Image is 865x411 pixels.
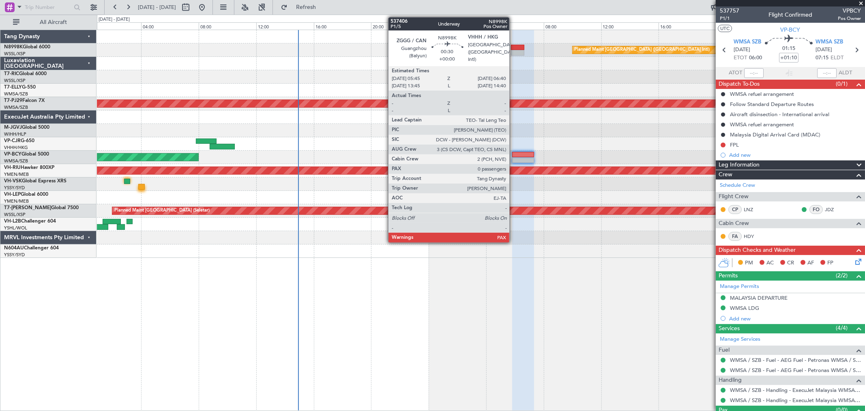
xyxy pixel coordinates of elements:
[429,22,486,30] div: 00:00
[84,22,142,30] div: 00:00
[745,259,753,267] span: PM
[21,19,86,25] span: All Aircraft
[730,294,788,301] div: MALAYSIA DEPARTURE
[314,22,371,30] div: 16:00
[4,85,22,90] span: T7-ELLY
[730,305,759,311] div: WMSA LDG
[371,22,429,30] div: 20:00
[720,283,759,291] a: Manage Permits
[730,101,814,108] div: Follow Standard Departure Routes
[4,91,28,97] a: WMSA/SZB
[719,346,730,355] span: Fuel
[4,125,22,130] span: M-JGVJ
[719,170,732,180] span: Crew
[730,111,829,118] div: Aircraft disinsection - International arrival
[114,205,210,217] div: Planned Maint [GEOGRAPHIC_DATA] (Seletar)
[816,46,832,54] span: [DATE]
[730,367,861,374] a: WMSA / SZB - Fuel - AEG Fuel - Petronas WMSA / SZB (EJ Asia Only)
[4,185,25,191] a: YSSY/SYD
[256,22,314,30] div: 12:00
[4,246,24,251] span: N604AU
[730,387,861,394] a: WMSA / SZB - Handling - ExecuJet Malaysia WMSA / SZB
[4,171,29,177] a: YMEN/MEB
[719,219,749,228] span: Cabin Crew
[4,219,21,224] span: VH-L2B
[728,205,742,214] div: CP
[782,45,795,53] span: 01:15
[838,15,861,22] span: Pos Owner
[730,91,794,97] div: WMSA refuel arrangement
[787,259,794,267] span: CR
[4,179,22,184] span: VH-VSK
[744,233,762,240] a: HDY
[4,98,45,103] a: T7-PJ29Falcon 7X
[659,22,716,30] div: 16:00
[4,225,27,231] a: YSHL/WOL
[4,45,50,50] a: N8998KGlobal 6000
[730,141,739,148] div: FPL
[601,22,659,30] div: 12:00
[831,54,844,62] span: ELDT
[719,324,740,333] span: Services
[9,16,88,29] button: All Aircraft
[719,160,760,170] span: Leg Information
[4,165,54,170] a: VH-RIUHawker 800XP
[729,315,861,322] div: Add new
[730,131,820,138] div: Malaysia Digital Arrival Card (MDAC)
[4,152,21,157] span: VP-BCY
[729,151,861,158] div: Add new
[4,78,26,84] a: WSSL/XSP
[4,85,36,90] a: T7-ELLYG-550
[730,121,794,128] div: WMSA refuel arrangement
[486,22,544,30] div: 04:00
[734,54,747,62] span: ETOT
[4,205,79,210] a: T7-[PERSON_NAME]Global 7500
[4,205,51,210] span: T7-[PERSON_NAME]
[730,357,861,363] a: WMSA / SZB - Fuel - AEG Fuel - Petronas WMSA / SZB (EJ Asia Only)
[836,271,848,280] span: (2/2)
[781,26,801,34] span: VP-BCY
[4,198,29,204] a: YMEN/MEB
[4,252,25,258] a: YSSY/SYD
[720,6,739,15] span: 537757
[734,46,750,54] span: [DATE]
[749,54,762,62] span: 06:00
[4,131,26,137] a: WIHH/HLP
[4,125,49,130] a: M-JGVJGlobal 5000
[744,68,764,78] input: --:--
[4,138,21,143] span: VP-CJR
[719,192,749,201] span: Flight Crew
[734,38,761,46] span: WMSA SZB
[809,205,823,214] div: FO
[729,69,742,77] span: ATOT
[744,206,762,213] a: LNZ
[719,80,760,89] span: Dispatch To-Dos
[4,104,28,110] a: WMSA/SZB
[4,219,56,224] a: VH-L2BChallenger 604
[719,271,738,281] span: Permits
[4,158,28,164] a: WMSA/SZB
[4,192,48,197] a: VH-LEPGlobal 6000
[4,138,34,143] a: VP-CJRG-650
[839,69,852,77] span: ALDT
[430,16,461,23] div: [DATE] - [DATE]
[4,165,21,170] span: VH-RIU
[4,179,67,184] a: VH-VSKGlobal Express XRS
[825,206,843,213] a: JDZ
[4,71,19,76] span: T7-RIC
[4,192,21,197] span: VH-LEP
[199,22,256,30] div: 08:00
[720,335,760,344] a: Manage Services
[838,6,861,15] span: VPBCY
[768,11,812,19] div: Flight Confirmed
[816,38,843,46] span: WMSA SZB
[141,22,199,30] div: 04:00
[4,51,26,57] a: WSSL/XSP
[807,259,814,267] span: AF
[730,397,861,404] a: WMSA / SZB - Handling - ExecuJet Malaysia WMSA / SZB
[99,16,130,23] div: [DATE] - [DATE]
[719,246,796,255] span: Dispatch Checks and Weather
[4,212,26,218] a: WSSL/XSP
[719,376,742,385] span: Handling
[720,15,739,22] span: P1/1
